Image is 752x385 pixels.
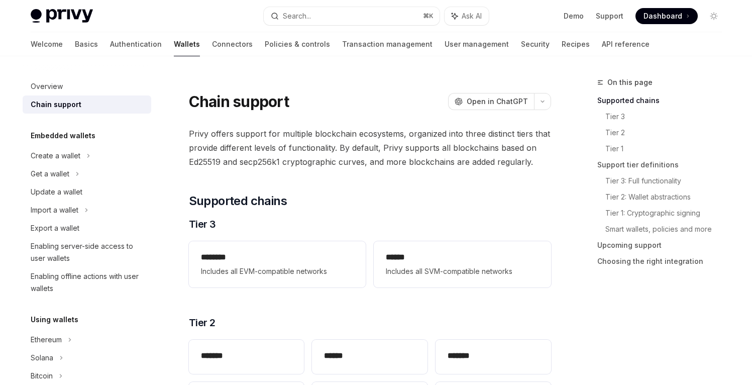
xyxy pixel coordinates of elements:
[605,141,730,157] a: Tier 1
[564,11,584,21] a: Demo
[605,205,730,221] a: Tier 1: Cryptographic signing
[342,32,433,56] a: Transaction management
[31,352,53,364] div: Solana
[597,237,730,253] a: Upcoming support
[189,127,551,169] span: Privy offers support for multiple blockchain ecosystems, organized into three distinct tiers that...
[23,183,151,201] a: Update a wallet
[23,237,151,267] a: Enabling server-side access to user wallets
[423,12,434,20] span: ⌘ K
[597,92,730,109] a: Supported chains
[201,265,354,277] span: Includes all EVM-compatible networks
[31,9,93,23] img: light logo
[605,125,730,141] a: Tier 2
[212,32,253,56] a: Connectors
[189,193,287,209] span: Supported chains
[31,186,82,198] div: Update a wallet
[562,32,590,56] a: Recipes
[448,93,534,110] button: Open in ChatGPT
[597,157,730,173] a: Support tier definitions
[23,267,151,298] a: Enabling offline actions with user wallets
[189,217,216,231] span: Tier 3
[602,32,650,56] a: API reference
[386,265,539,277] span: Includes all SVM-compatible networks
[445,7,489,25] button: Ask AI
[605,173,730,189] a: Tier 3: Full functionality
[31,314,78,326] h5: Using wallets
[31,80,63,92] div: Overview
[706,8,722,24] button: Toggle dark mode
[23,219,151,237] a: Export a wallet
[597,253,730,269] a: Choosing the right integration
[462,11,482,21] span: Ask AI
[605,109,730,125] a: Tier 3
[23,77,151,95] a: Overview
[23,95,151,114] a: Chain support
[31,204,78,216] div: Import a wallet
[264,7,440,25] button: Search...⌘K
[31,130,95,142] h5: Embedded wallets
[596,11,623,21] a: Support
[283,10,311,22] div: Search...
[31,99,81,111] div: Chain support
[75,32,98,56] a: Basics
[31,168,69,180] div: Get a wallet
[31,270,145,295] div: Enabling offline actions with user wallets
[445,32,509,56] a: User management
[31,150,80,162] div: Create a wallet
[374,241,551,287] a: **** *Includes all SVM-compatible networks
[31,334,62,346] div: Ethereum
[521,32,550,56] a: Security
[31,32,63,56] a: Welcome
[31,222,79,234] div: Export a wallet
[467,97,528,107] span: Open in ChatGPT
[605,221,730,237] a: Smart wallets, policies and more
[189,92,289,111] h1: Chain support
[31,240,145,264] div: Enabling server-side access to user wallets
[643,11,682,21] span: Dashboard
[189,241,366,287] a: **** ***Includes all EVM-compatible networks
[110,32,162,56] a: Authentication
[174,32,200,56] a: Wallets
[605,189,730,205] a: Tier 2: Wallet abstractions
[189,316,216,330] span: Tier 2
[265,32,330,56] a: Policies & controls
[31,370,53,382] div: Bitcoin
[635,8,698,24] a: Dashboard
[607,76,653,88] span: On this page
